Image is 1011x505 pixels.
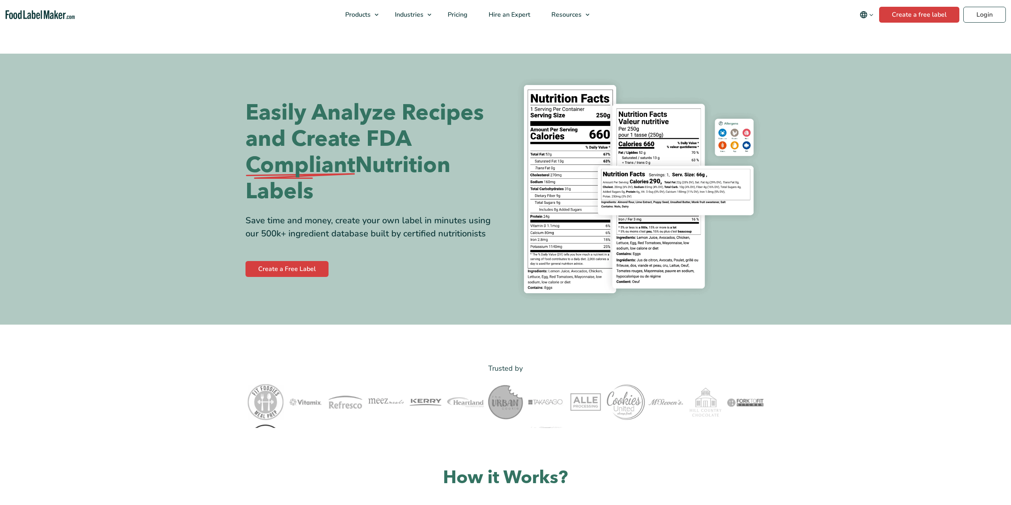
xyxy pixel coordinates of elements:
a: Login [963,7,1006,23]
button: Change language [854,7,879,23]
span: Industries [392,10,424,19]
span: Hire an Expert [486,10,531,19]
a: Create a free label [879,7,959,23]
p: Trusted by [246,363,766,374]
a: Create a Free Label [246,261,329,277]
a: Food Label Maker homepage [6,10,75,19]
span: Products [343,10,371,19]
span: Compliant [246,152,355,178]
span: Pricing [445,10,468,19]
h1: Easily Analyze Recipes and Create FDA Nutrition Labels [246,100,500,205]
h2: How it Works? [246,466,766,490]
span: Resources [549,10,582,19]
div: Save time and money, create your own label in minutes using our 500k+ ingredient database built b... [246,214,500,240]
